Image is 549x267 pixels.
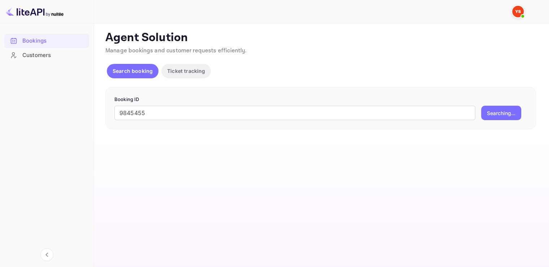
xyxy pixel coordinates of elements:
div: Bookings [4,34,89,48]
p: Search booking [113,67,153,75]
p: Ticket tracking [167,67,205,75]
div: Customers [22,51,86,60]
span: Manage bookings and customer requests efficiently. [105,47,247,54]
button: Collapse navigation [40,248,53,261]
input: Enter Booking ID (e.g., 63782194) [114,106,475,120]
a: Customers [4,48,89,62]
img: Yandex Support [512,6,524,17]
p: Booking ID [114,96,527,103]
img: LiteAPI logo [6,6,64,17]
p: Agent Solution [105,31,536,45]
a: Bookings [4,34,89,47]
div: Bookings [22,37,86,45]
button: Searching... [481,106,521,120]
